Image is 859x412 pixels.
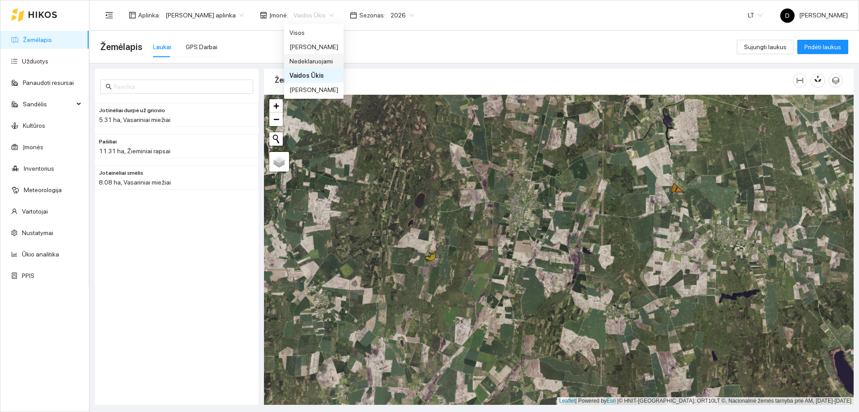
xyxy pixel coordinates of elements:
[105,11,113,19] span: menu-fold
[99,106,165,115] span: Jotinėliai durpė už griovio
[289,42,338,52] div: [PERSON_NAME]
[284,68,344,83] div: Vaidos Ūkis
[289,71,338,80] div: Vaidos Ūkis
[23,122,45,129] a: Kultūros
[289,28,338,38] div: Visos
[284,83,344,97] div: Valentas Grakauskas
[780,12,848,19] span: [PERSON_NAME]
[99,138,117,146] span: Pašiliai
[273,114,279,125] span: −
[100,40,142,54] span: Žemėlapis
[737,43,794,50] a: Sujungti laukus
[99,179,171,186] span: 8.08 ha, Vasariniai miežiai
[24,186,62,193] a: Meteorologija
[22,208,48,215] a: Vartotojai
[797,43,848,50] a: Pridėti laukus
[100,6,118,24] button: menu-fold
[559,398,575,404] a: Leaflet
[797,40,848,54] button: Pridėti laukus
[275,67,793,93] div: Žemėlapis
[23,95,74,113] span: Sandėlis
[23,36,52,43] a: Žemėlapis
[22,58,48,65] a: Užduotys
[273,100,279,111] span: +
[269,99,283,113] a: Zoom in
[293,8,334,22] span: Vaidos Ūkis
[260,12,267,19] span: shop
[793,77,807,84] span: column-width
[186,42,217,52] div: GPS Darbai
[99,169,143,177] span: Jotainėliai smėlis
[557,397,854,405] div: | Powered by © HNIT-[GEOGRAPHIC_DATA]; ORT10LT ©, Nacionalinė žemės tarnyba prie AM, [DATE]-[DATE]
[22,251,59,258] a: Ūkio analitika
[166,8,244,22] span: Donato Grakausko aplinka
[106,84,112,90] span: search
[793,73,807,88] button: column-width
[114,82,248,92] input: Paieška
[269,132,283,146] button: Initiate a new search
[785,8,790,23] span: D
[99,116,170,123] span: 5.31 ha, Vasariniai miežiai
[129,12,136,19] span: layout
[391,8,414,22] span: 2026
[153,42,171,52] div: Laukai
[22,229,53,236] a: Nustatymai
[350,12,357,19] span: calendar
[284,25,344,40] div: Visos
[748,8,762,22] span: LT
[359,10,385,20] span: Sezonas :
[99,147,170,155] span: 11.31 ha, Žieminiai rapsai
[23,143,43,151] a: Įmonės
[269,10,288,20] span: Įmonė :
[23,79,74,86] a: Panaudoti resursai
[744,42,787,52] span: Sujungti laukus
[284,54,344,68] div: Nedeklaruojami
[617,398,619,404] span: |
[804,42,841,52] span: Pridėti laukus
[737,40,794,54] button: Sujungti laukus
[24,165,54,172] a: Inventorius
[138,10,160,20] span: Aplinka :
[289,56,338,66] div: Nedeklaruojami
[269,113,283,126] a: Zoom out
[607,398,616,404] a: Esri
[289,85,338,95] div: [PERSON_NAME]
[22,272,34,279] a: PPIS
[269,152,289,172] a: Layers
[284,40,344,54] div: Donatas Grakauskas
